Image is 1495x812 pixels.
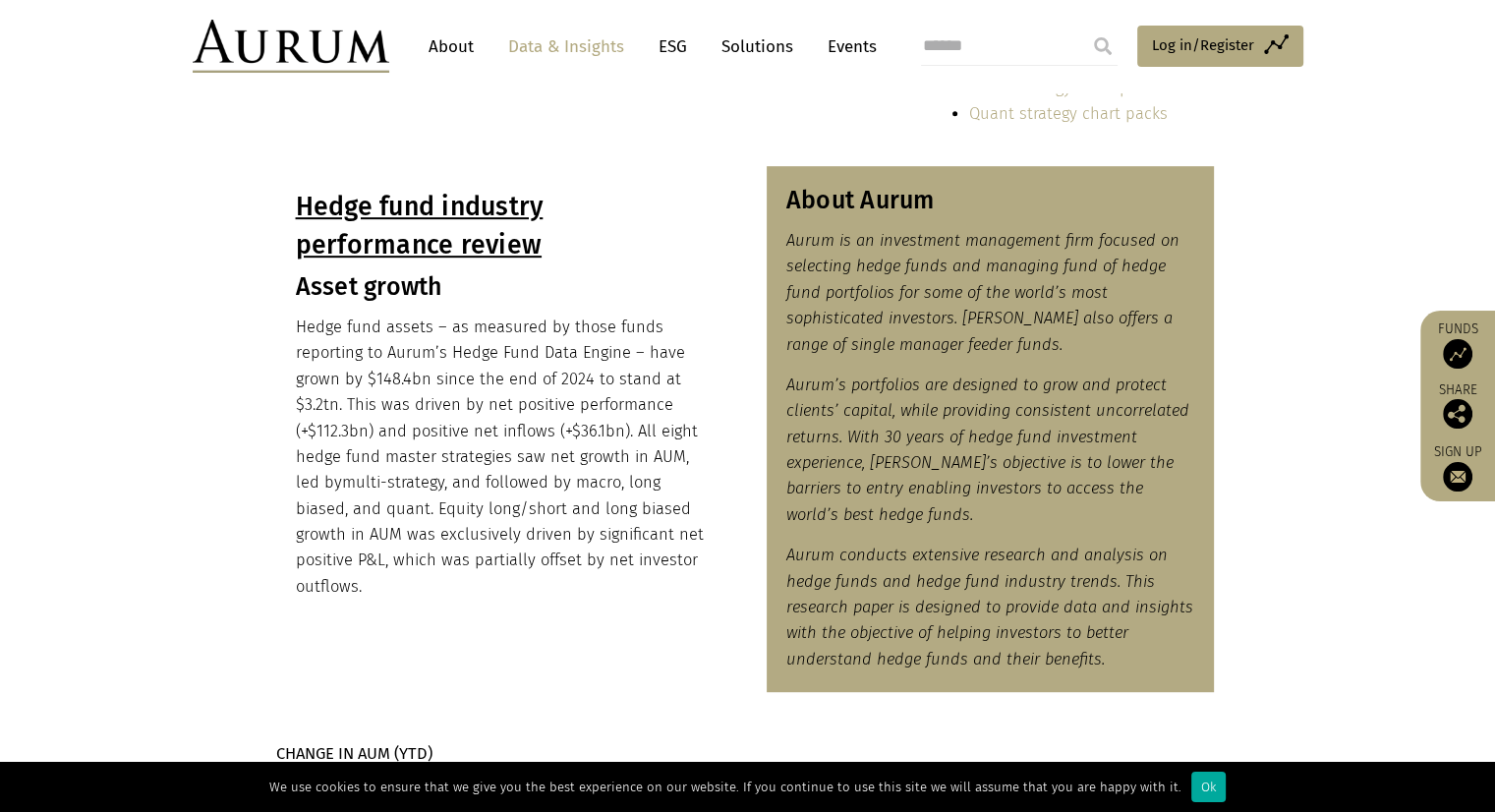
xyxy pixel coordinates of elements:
[1443,399,1472,429] img: Share this post
[1443,339,1472,369] img: Access Funds
[649,29,697,65] a: ESG
[296,315,705,600] p: Hedge fund assets – as measured by those funds reporting to Aurum’s Hedge Fund Data Engine – have...
[1137,26,1303,67] a: Log in/Register
[1430,443,1485,492] a: Sign up
[296,191,544,261] u: Hedge fund industry performance review
[1430,320,1485,369] a: Funds
[296,272,705,302] h3: Asset growth
[1152,33,1254,57] span: Log in/Register
[276,744,432,763] strong: CHANGE IN AUM (YTD)
[1430,383,1485,429] div: Share
[786,186,1195,215] h3: About Aurum
[498,29,634,65] a: Data & Insights
[419,29,484,65] a: About
[786,376,1189,524] em: Aurum’s portfolios are designed to grow and protect clients’ capital, while providing consistent ...
[712,29,803,65] a: Solutions
[1443,462,1472,492] img: Sign up to our newsletter
[193,20,389,73] img: Aurum
[1083,27,1122,66] input: Submit
[818,29,877,65] a: Events
[969,104,1168,123] a: Quant strategy chart packs
[1191,772,1226,802] div: Ok
[342,473,444,492] span: multi-strategy
[786,546,1193,668] em: Aurum conducts extensive research and analysis on hedge funds and hedge fund industry trends. Thi...
[786,231,1179,354] em: Aurum is an investment management firm focused on selecting hedge funds and managing fund of hedg...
